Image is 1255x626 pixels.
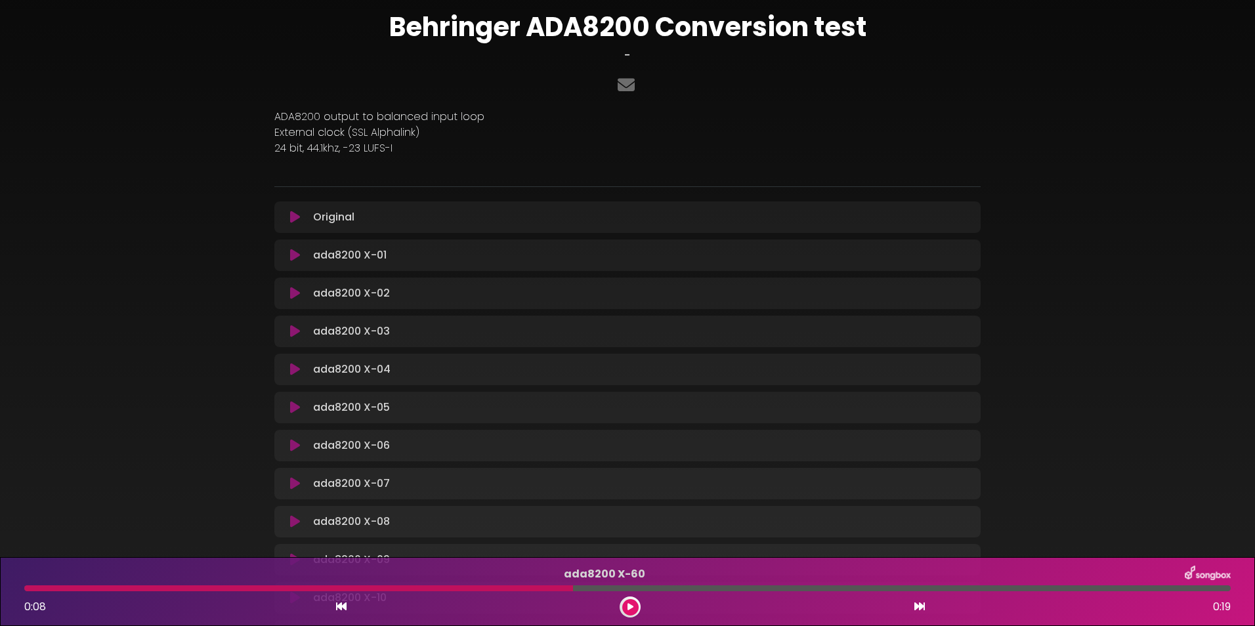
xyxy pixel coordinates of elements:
[24,566,1185,582] p: ada8200 X-60
[274,125,981,140] p: External clock (SSL Alphalink)
[274,140,981,156] p: 24 bit, 44.1khz, -23 LUFS-I
[313,476,973,491] p: ada8200 X-07
[313,209,973,225] p: Original
[313,514,973,530] p: ada8200 X-08
[274,48,981,62] h3: -
[1185,566,1231,583] img: songbox-logo-white.png
[24,599,46,614] span: 0:08
[313,323,973,339] p: ada8200 X-03
[274,11,981,43] h1: Behringer ADA8200 Conversion test
[313,247,973,263] p: ada8200 X-01
[1213,599,1231,615] span: 0:19
[313,285,973,301] p: ada8200 X-02
[313,400,973,415] p: ada8200 X-05
[274,109,981,125] p: ADA8200 output to balanced input loop
[313,362,973,377] p: ada8200 X-04
[313,438,973,453] p: ada8200 X-06
[313,552,973,568] p: ada8200 X-09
